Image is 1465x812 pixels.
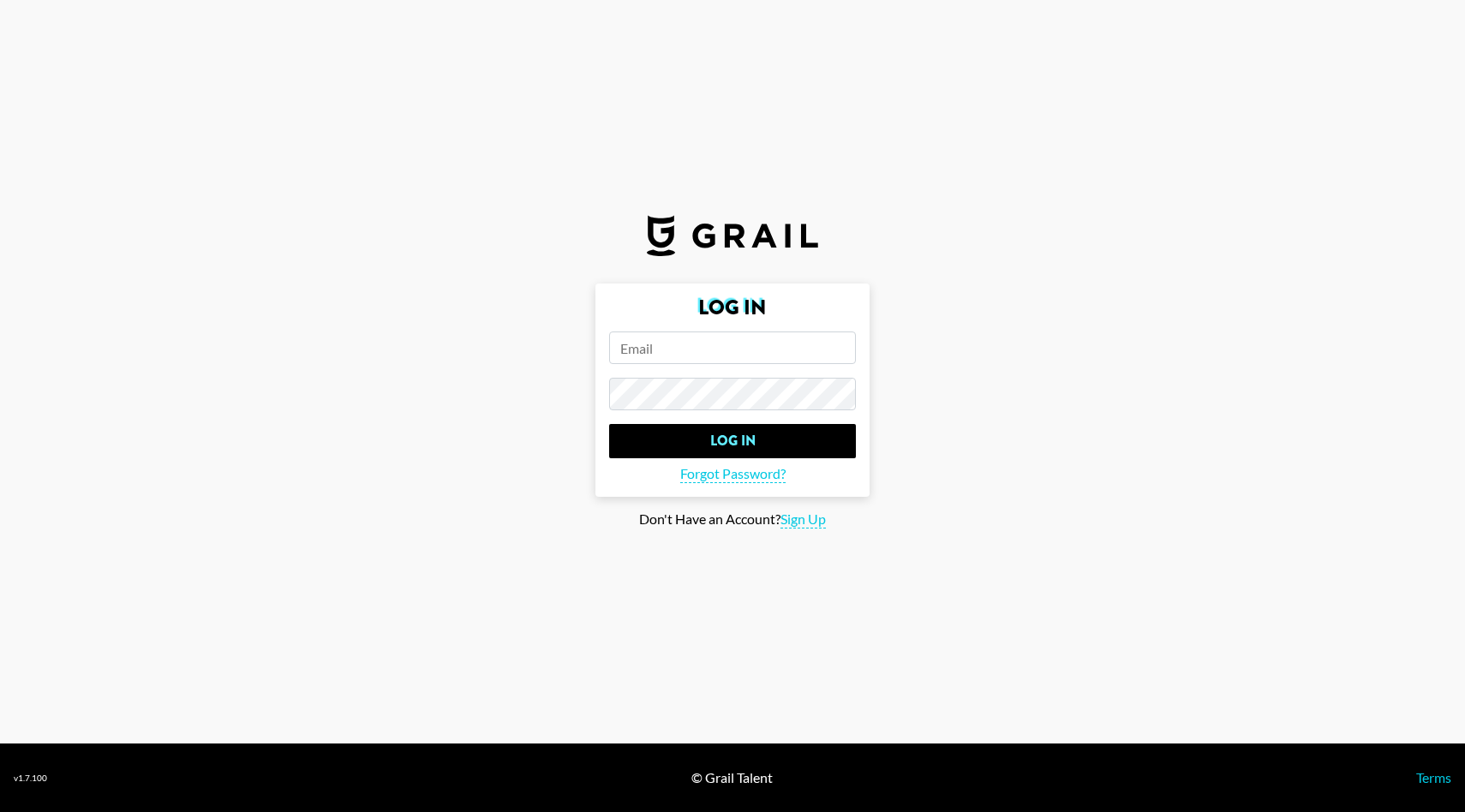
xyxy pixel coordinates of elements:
span: Forgot Password? [680,465,786,483]
h2: Log In [609,297,856,318]
div: v 1.7.100 [14,773,47,784]
input: Email [609,331,856,364]
div: © Grail Talent [691,769,773,786]
a: Terms [1416,769,1451,785]
div: Don't Have an Account? [14,510,1451,528]
span: Sign Up [780,510,826,528]
img: Grail Talent Logo [647,215,818,256]
input: Log In [609,424,856,458]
